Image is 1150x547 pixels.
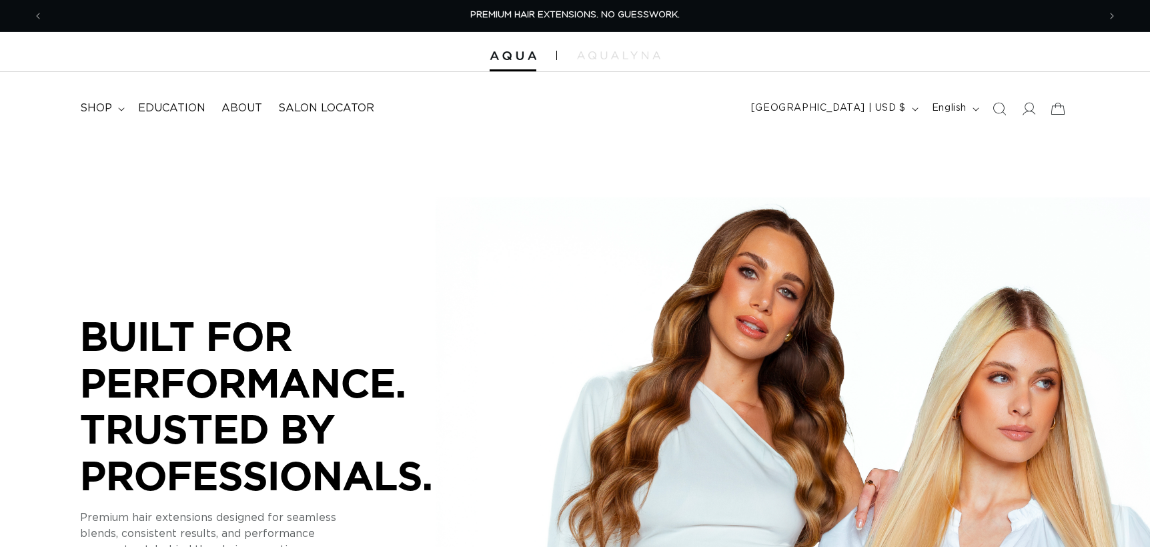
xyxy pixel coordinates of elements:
button: [GEOGRAPHIC_DATA] | USD $ [743,96,924,121]
summary: Search [985,94,1014,123]
span: Education [138,101,205,115]
summary: shop [72,93,130,123]
a: About [213,93,270,123]
button: English [924,96,985,121]
img: Aqua Hair Extensions [490,51,536,61]
a: Education [130,93,213,123]
span: English [932,101,967,115]
a: Salon Locator [270,93,382,123]
span: PREMIUM HAIR EXTENSIONS. NO GUESSWORK. [470,11,680,19]
img: aqualyna.com [577,51,660,59]
button: Next announcement [1097,3,1127,29]
span: About [221,101,262,115]
p: BUILT FOR PERFORMANCE. TRUSTED BY PROFESSIONALS. [80,313,480,498]
span: Salon Locator [278,101,374,115]
button: Previous announcement [23,3,53,29]
span: [GEOGRAPHIC_DATA] | USD $ [751,101,906,115]
span: shop [80,101,112,115]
